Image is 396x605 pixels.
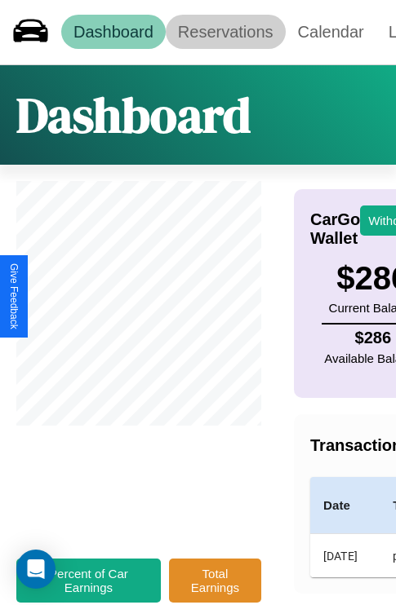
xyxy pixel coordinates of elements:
[166,15,286,49] a: Reservations
[8,263,20,329] div: Give Feedback
[323,496,367,515] h4: Date
[16,559,161,603] button: Percent of Car Earnings
[310,534,380,578] th: [DATE]
[16,550,56,589] div: Open Intercom Messenger
[16,82,251,148] h1: Dashboard
[286,15,376,49] a: Calendar
[169,559,261,603] button: Total Earnings
[61,15,166,49] a: Dashboard
[310,210,360,248] h4: CarGo Wallet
